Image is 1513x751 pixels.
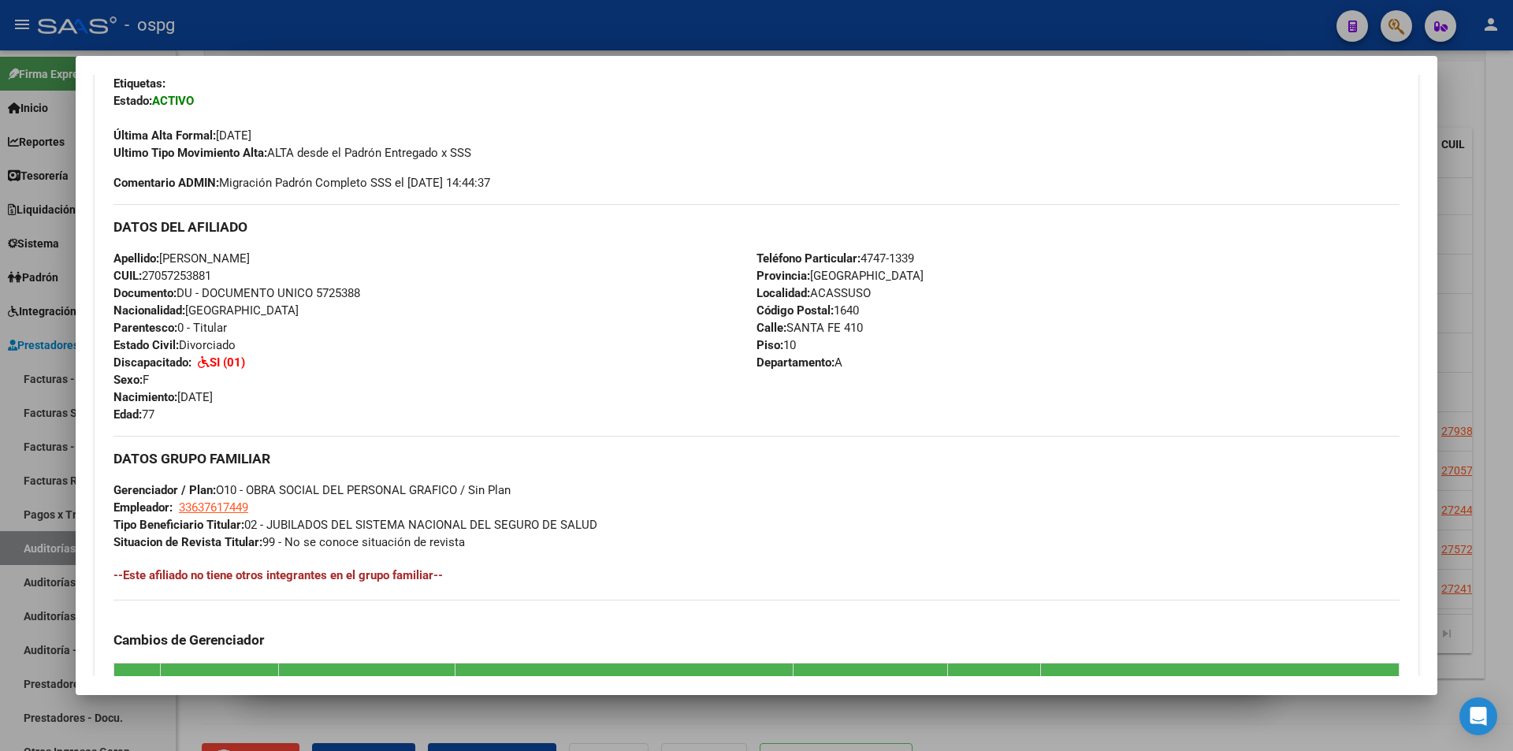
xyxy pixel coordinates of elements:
[113,338,236,352] span: Divorciado
[113,269,142,283] strong: CUIL:
[113,483,216,497] strong: Gerenciador / Plan:
[113,174,490,191] span: Migración Padrón Completo SSS el [DATE] 14:44:37
[756,321,863,335] span: SANTA FE 410
[756,251,861,266] strong: Teléfono Particular:
[113,373,149,387] span: F
[113,338,179,352] strong: Estado Civil:
[113,303,185,318] strong: Nacionalidad:
[1459,697,1497,735] div: Open Intercom Messenger
[756,269,810,283] strong: Provincia:
[113,321,227,335] span: 0 - Titular
[455,663,794,700] th: Gerenciador / Plan Nuevo
[152,94,194,108] strong: ACTIVO
[756,286,810,300] strong: Localidad:
[179,500,248,515] span: 33637617449
[161,663,279,700] th: Fecha Movimiento
[113,128,251,143] span: [DATE]
[113,218,1400,236] h3: DATOS DEL AFILIADO
[756,303,859,318] span: 1640
[279,663,455,700] th: Gerenciador / Plan Anterior
[756,355,835,370] strong: Departamento:
[947,663,1040,700] th: Fecha Creado
[1040,663,1399,700] th: Creado Por
[113,146,471,160] span: ALTA desde el Padrón Entregado x SSS
[113,567,1400,584] h4: --Este afiliado no tiene otros integrantes en el grupo familiar--
[113,94,152,108] strong: Estado:
[113,303,299,318] span: [GEOGRAPHIC_DATA]
[756,251,914,266] span: 4747-1339
[113,286,177,300] strong: Documento:
[756,338,796,352] span: 10
[113,518,244,532] strong: Tipo Beneficiario Titular:
[113,407,142,422] strong: Edad:
[113,176,219,190] strong: Comentario ADMIN:
[113,373,143,387] strong: Sexo:
[756,286,871,300] span: ACASSUSO
[113,535,465,549] span: 99 - No se conoce situación de revista
[113,355,191,370] strong: Discapacitado:
[113,286,360,300] span: DU - DOCUMENTO UNICO 5725388
[113,128,216,143] strong: Última Alta Formal:
[113,76,165,91] strong: Etiquetas:
[113,146,267,160] strong: Ultimo Tipo Movimiento Alta:
[113,535,262,549] strong: Situacion de Revista Titular:
[113,631,1400,649] h3: Cambios de Gerenciador
[113,500,173,515] strong: Empleador:
[113,390,177,404] strong: Nacimiento:
[113,251,159,266] strong: Apellido:
[114,663,161,700] th: Id
[113,390,213,404] span: [DATE]
[113,450,1400,467] h3: DATOS GRUPO FAMILIAR
[113,483,511,497] span: O10 - OBRA SOCIAL DEL PERSONAL GRAFICO / Sin Plan
[210,355,245,370] strong: SI (01)
[756,321,786,335] strong: Calle:
[756,269,924,283] span: [GEOGRAPHIC_DATA]
[113,321,177,335] strong: Parentesco:
[113,251,250,266] span: [PERSON_NAME]
[756,303,834,318] strong: Código Postal:
[113,518,597,532] span: 02 - JUBILADOS DEL SISTEMA NACIONAL DEL SEGURO DE SALUD
[756,355,842,370] span: A
[113,269,211,283] span: 27057253881
[793,663,947,700] th: Motivo
[113,407,154,422] span: 77
[756,338,783,352] strong: Piso:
